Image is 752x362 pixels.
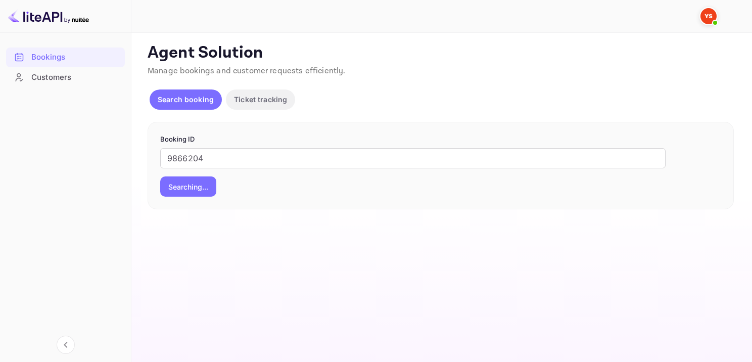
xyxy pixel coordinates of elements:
p: Search booking [158,94,214,105]
div: Customers [6,68,125,87]
img: Yandex Support [700,8,717,24]
div: Customers [31,72,120,83]
a: Customers [6,68,125,86]
button: Collapse navigation [57,336,75,354]
span: Manage bookings and customer requests efficiently. [148,66,346,76]
p: Ticket tracking [234,94,287,105]
button: Searching... [160,176,216,197]
p: Booking ID [160,134,721,145]
a: Bookings [6,48,125,66]
p: Agent Solution [148,43,734,63]
input: Enter Booking ID (e.g., 63782194) [160,148,666,168]
div: Bookings [31,52,120,63]
div: Bookings [6,48,125,67]
img: LiteAPI logo [8,8,89,24]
